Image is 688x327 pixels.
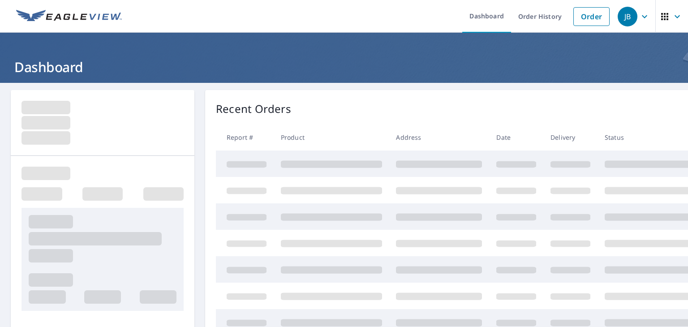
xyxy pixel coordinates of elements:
div: JB [618,7,637,26]
h1: Dashboard [11,58,677,76]
p: Recent Orders [216,101,291,117]
th: Product [274,124,389,151]
th: Delivery [543,124,598,151]
th: Address [389,124,489,151]
img: EV Logo [16,10,122,23]
th: Report # [216,124,274,151]
th: Date [489,124,543,151]
a: Order [573,7,610,26]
